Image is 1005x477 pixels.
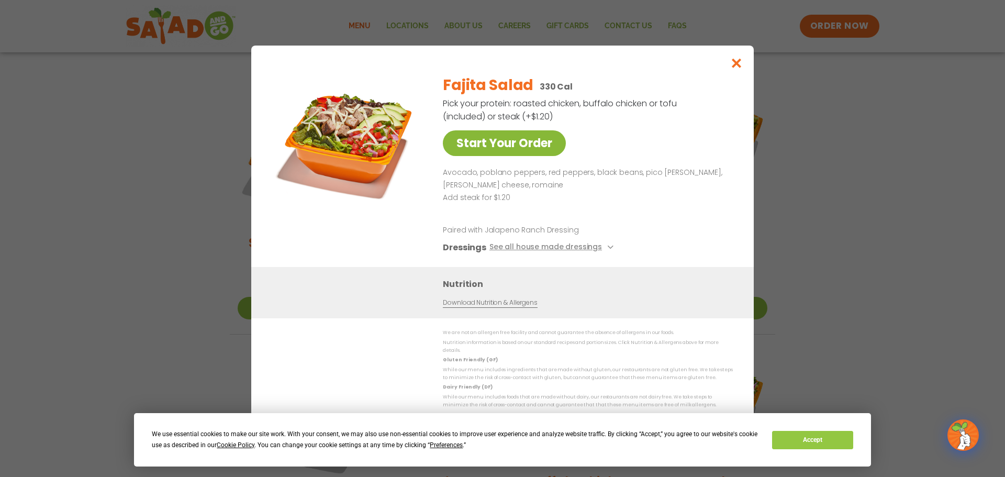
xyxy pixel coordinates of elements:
[443,192,729,204] p: Add steak for $1.20
[443,393,733,409] p: While our menu includes foods that are made without dairy, our restaurants are not dairy free. We...
[443,130,566,156] a: Start Your Order
[540,80,573,93] p: 330 Cal
[443,339,733,355] p: Nutrition information is based on our standard recipes and portion sizes. Click Nutrition & Aller...
[134,413,871,467] div: Cookie Consent Prompt
[720,46,754,81] button: Close modal
[217,441,254,449] span: Cookie Policy
[275,66,421,213] img: Featured product photo for Fajita Salad
[443,366,733,382] p: While our menu includes ingredients that are made without gluten, our restaurants are not gluten ...
[443,241,486,254] h3: Dressings
[152,429,760,451] div: We use essential cookies to make our site work. With your consent, we may also use non-essential ...
[443,74,533,96] h2: Fajita Salad
[443,278,738,291] h3: Nutrition
[489,241,617,254] button: See all house made dressings
[772,431,853,449] button: Accept
[443,357,497,363] strong: Gluten Friendly (GF)
[443,167,729,192] p: Avocado, poblano peppers, red peppers, black beans, pico [PERSON_NAME], [PERSON_NAME] cheese, rom...
[430,441,463,449] span: Preferences
[443,384,492,390] strong: Dairy Friendly (DF)
[948,420,978,450] img: wpChatIcon
[443,97,678,123] p: Pick your protein: roasted chicken, buffalo chicken or tofu (included) or steak (+$1.20)
[443,225,636,236] p: Paired with Jalapeno Ranch Dressing
[443,329,733,337] p: We are not an allergen free facility and cannot guarantee the absence of allergens in our foods.
[443,298,537,308] a: Download Nutrition & Allergens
